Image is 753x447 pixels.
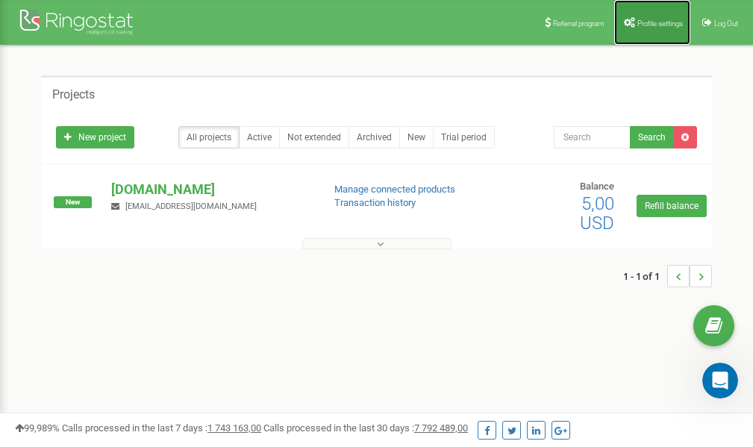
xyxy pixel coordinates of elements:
[207,422,261,434] u: 1 743 163,00
[349,126,400,149] a: Archived
[414,422,468,434] u: 7 792 489,00
[623,265,667,287] span: 1 - 1 of 1
[54,196,92,208] span: New
[334,184,455,195] a: Manage connected products
[399,126,434,149] a: New
[178,126,240,149] a: All projects
[630,126,674,149] button: Search
[580,181,614,192] span: Balance
[279,126,349,149] a: Not extended
[263,422,468,434] span: Calls processed in the last 30 days :
[702,363,738,398] iframe: Intercom live chat
[52,88,95,101] h5: Projects
[714,19,738,28] span: Log Out
[125,201,257,211] span: [EMAIL_ADDRESS][DOMAIN_NAME]
[239,126,280,149] a: Active
[580,193,614,234] span: 5,00 USD
[15,422,60,434] span: 99,989%
[111,180,310,199] p: [DOMAIN_NAME]
[334,197,416,208] a: Transaction history
[62,422,261,434] span: Calls processed in the last 7 days :
[554,126,631,149] input: Search
[637,195,707,217] a: Refill balance
[56,126,134,149] a: New project
[637,19,683,28] span: Profile settings
[623,250,712,302] nav: ...
[553,19,604,28] span: Referral program
[433,126,495,149] a: Trial period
